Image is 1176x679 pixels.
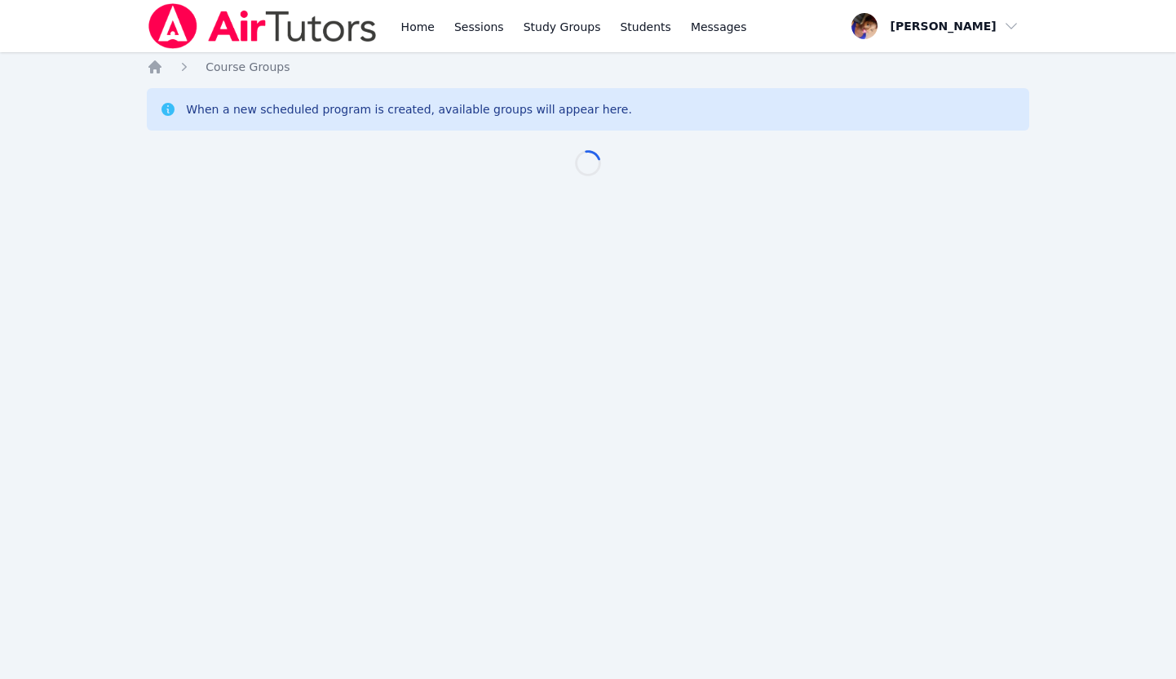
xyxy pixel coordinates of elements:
nav: Breadcrumb [147,59,1029,75]
img: Air Tutors [147,3,378,49]
span: Messages [691,19,747,35]
span: Course Groups [206,60,290,73]
div: When a new scheduled program is created, available groups will appear here. [186,101,632,118]
a: Course Groups [206,59,290,75]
